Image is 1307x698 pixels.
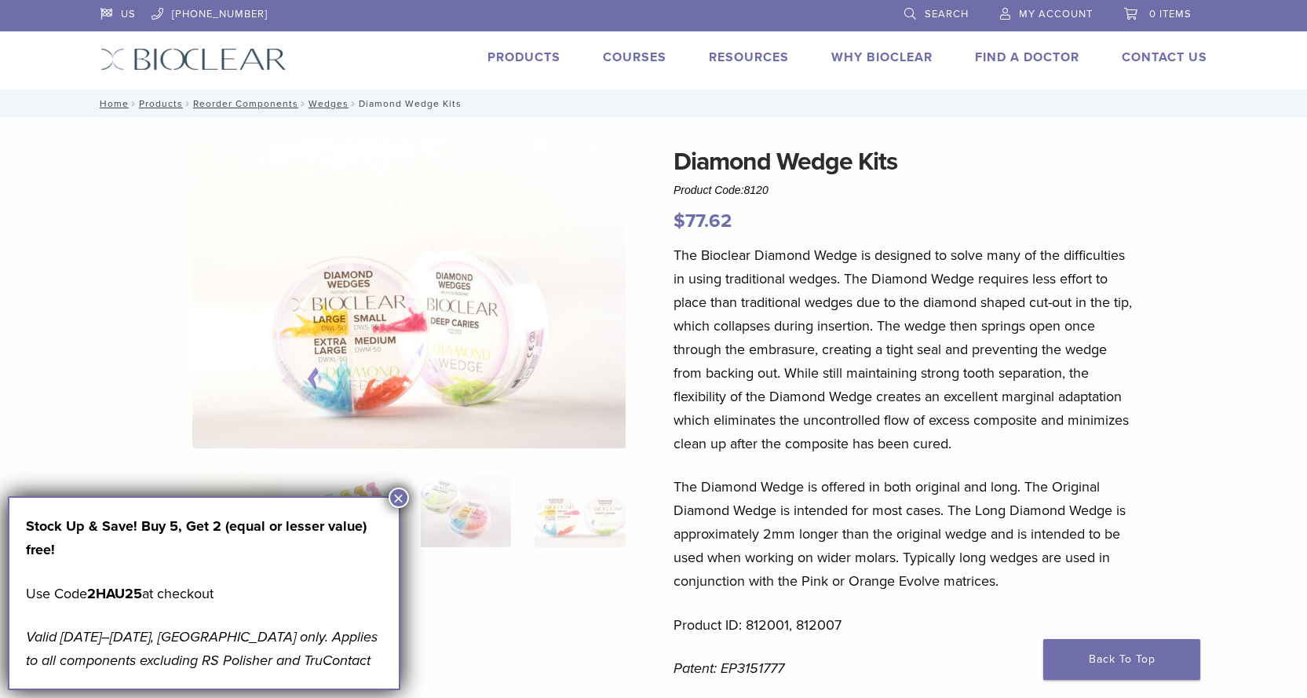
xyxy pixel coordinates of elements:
a: Reorder Components [193,98,298,109]
a: Wedges [308,98,349,109]
img: Diamond-Wedges-Assorted-3-Copy-e1548779949314-324x324.jpg [192,469,283,547]
span: Product Code: [674,184,769,196]
span: 0 items [1149,8,1192,20]
span: / [129,100,139,108]
p: The Diamond Wedge is offered in both original and long. The Original Diamond Wedge is intended fo... [674,475,1135,593]
a: Back To Top [1043,639,1200,680]
span: / [183,100,193,108]
a: Find A Doctor [975,49,1079,65]
span: / [298,100,308,108]
a: Products [487,49,560,65]
a: Products [139,98,183,109]
h1: Diamond Wedge Kits [674,143,1135,181]
img: Diamond Wedge Kits - Image 4 [535,469,625,547]
img: Bioclear [100,48,287,71]
strong: Stock Up & Save! Buy 5, Get 2 (equal or lesser value) free! [26,517,367,558]
a: Home [95,98,129,109]
a: Why Bioclear [831,49,933,65]
span: $ [674,210,685,232]
span: My Account [1019,8,1093,20]
a: Courses [603,49,666,65]
em: Patent: EP3151777 [674,660,784,677]
strong: 2HAU25 [87,585,142,602]
nav: Diamond Wedge Kits [89,90,1219,118]
span: / [349,100,359,108]
bdi: 77.62 [674,210,732,232]
span: 8120 [744,184,769,196]
img: Diamond Wedge Kits - Image 3 [421,469,511,547]
p: The Bioclear Diamond Wedge is designed to solve many of the difficulties in using traditional wed... [674,243,1135,455]
a: Resources [709,49,789,65]
a: Contact Us [1122,49,1207,65]
span: Search [925,8,969,20]
img: Diamond Wedges-Assorted-3 - Copy [192,143,626,448]
p: Use Code at checkout [26,582,382,605]
button: Close [389,488,409,508]
img: Diamond Wedge Kits - Image 2 [306,469,396,547]
p: Product ID: 812001, 812007 [674,613,1135,637]
em: Valid [DATE]–[DATE], [GEOGRAPHIC_DATA] only. Applies to all components excluding RS Polisher and ... [26,628,378,669]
